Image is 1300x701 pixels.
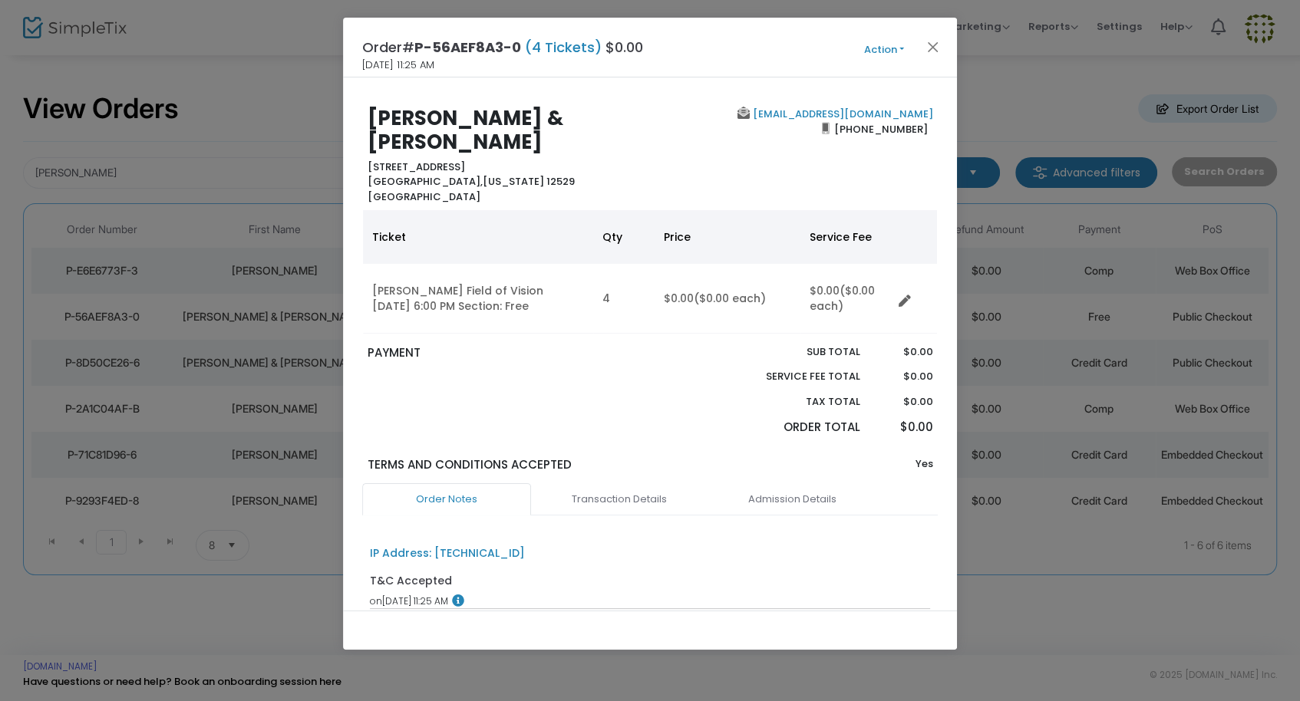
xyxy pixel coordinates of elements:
[363,210,937,334] div: Data table
[363,210,593,264] th: Ticket
[750,107,933,121] a: [EMAIL_ADDRESS][DOMAIN_NAME]
[875,394,932,410] p: $0.00
[521,38,605,57] span: (4 Tickets)
[800,210,893,264] th: Service Fee
[593,210,655,264] th: Qty
[414,38,521,57] span: P-56AEF8A3-0
[730,369,860,384] p: Service Fee Total
[362,37,643,58] h4: Order# $0.00
[730,419,860,436] p: Order Total
[370,573,452,589] div: T&C Accepted
[694,291,766,306] span: ($0.00 each)
[368,344,643,362] p: PAYMENT
[655,264,800,334] td: $0.00
[730,344,860,360] p: Sub total
[730,394,860,410] p: Tax Total
[362,58,434,73] span: [DATE] 11:25 AM
[650,456,940,484] div: Yes
[810,283,875,314] span: ($0.00 each)
[800,264,893,334] td: $0.00
[368,456,643,474] p: Terms And Conditions Accepted
[875,369,932,384] p: $0.00
[370,594,931,608] div: [DATE] 11:25 AM
[708,483,876,515] a: Admission Details
[535,483,704,515] a: Transaction Details
[370,594,382,607] span: on
[838,41,930,58] button: Action
[368,160,575,204] b: [STREET_ADDRESS] [US_STATE] 12529 [GEOGRAPHIC_DATA]
[370,545,525,561] div: IP Address: [TECHNICAL_ID]
[593,264,655,334] td: 4
[362,483,531,515] a: Order Notes
[923,37,943,57] button: Close
[363,264,593,334] td: [PERSON_NAME] Field of Vision [DATE] 6:00 PM Section: Free
[830,117,933,141] span: [PHONE_NUMBER]
[655,210,800,264] th: Price
[875,419,932,436] p: $0.00
[368,104,563,156] b: [PERSON_NAME] & [PERSON_NAME]
[368,174,483,189] span: [GEOGRAPHIC_DATA],
[875,344,932,360] p: $0.00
